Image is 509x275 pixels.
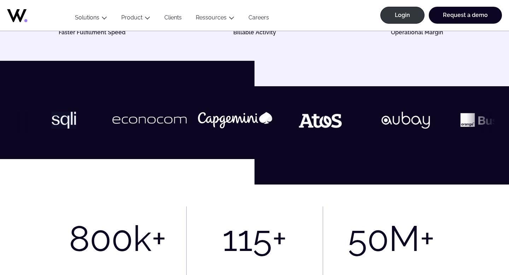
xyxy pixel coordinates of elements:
[69,218,133,259] div: 800
[348,218,389,259] div: 50
[272,218,287,259] div: +
[389,218,435,259] div: M+
[185,30,324,35] h5: Billable Activity
[22,30,162,35] h5: Faster Fulfillment Speed
[189,14,241,24] button: Ressources
[121,14,142,21] a: Product
[133,218,166,259] div: k+
[241,14,276,24] a: Careers
[462,228,499,265] iframe: Chatbot
[429,7,502,24] a: Request a demo
[222,218,272,259] div: 115
[68,14,114,24] button: Solutions
[114,14,157,24] button: Product
[347,30,487,35] h5: Operational Margin
[196,14,227,21] a: Ressources
[380,7,425,24] a: Login
[157,14,189,24] a: Clients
